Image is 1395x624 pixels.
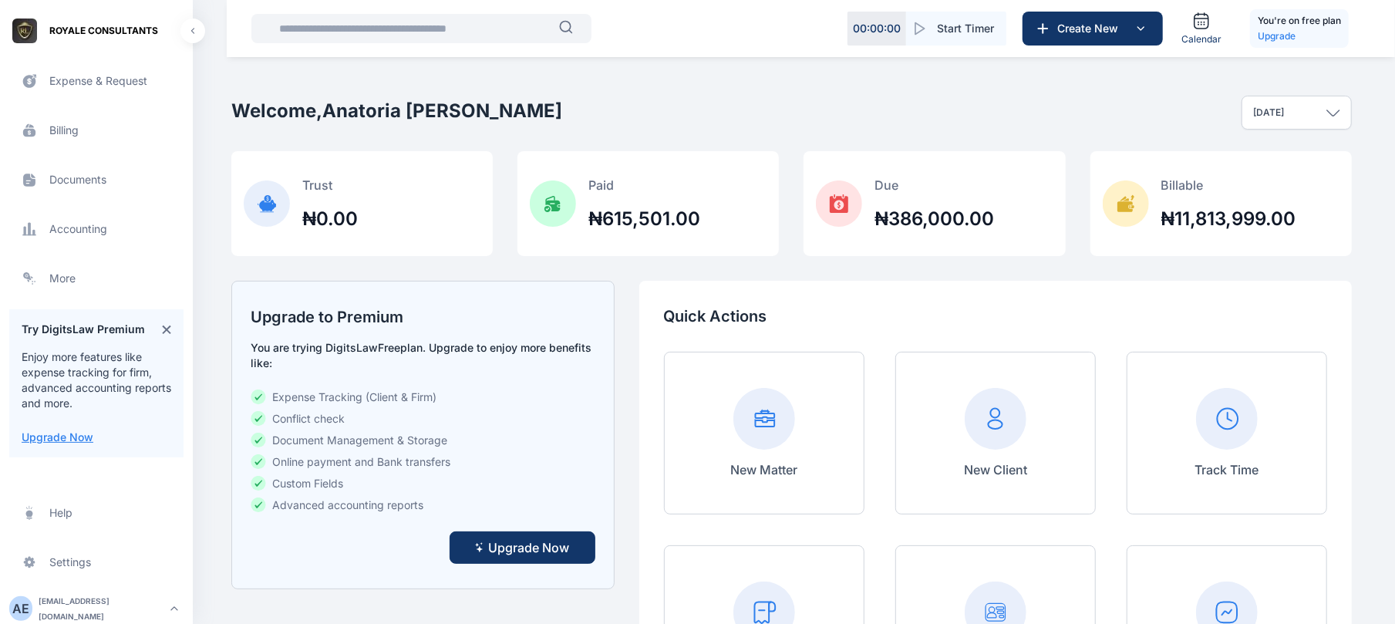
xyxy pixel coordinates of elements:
span: Expense Tracking (Client & Firm) [272,390,436,405]
p: New Matter [730,460,797,479]
span: Conflict check [272,411,345,427]
p: Billable [1161,176,1296,194]
button: Start Timer [906,12,1006,46]
button: AE[EMAIL_ADDRESS][DOMAIN_NAME] [9,593,184,624]
a: expense & request [9,62,184,100]
p: Track Time [1195,460,1259,479]
p: Trust [302,176,358,194]
span: Create New [1051,21,1131,36]
button: Upgrade Now [22,430,93,445]
p: You are trying DigitsLaw Free plan. Upgrade to enjoy more benefits like: [251,340,595,371]
h2: ₦0.00 [302,207,358,231]
p: New Client [964,460,1027,479]
a: accounting [9,211,184,248]
h4: Try DigitsLaw Premium [22,322,145,337]
span: Advanced accounting reports [272,498,423,513]
div: A E [9,599,32,618]
h2: ₦615,501.00 [588,207,700,231]
h2: Welcome, Anatoria [PERSON_NAME] [231,99,562,123]
a: help [9,494,184,531]
p: [DATE] [1253,106,1284,119]
a: billing [9,112,184,149]
a: settings [9,544,184,581]
h2: ₦386,000.00 [874,207,994,231]
p: Enjoy more features like expense tracking for firm, advanced accounting reports and more. [22,349,171,411]
span: Online payment and Bank transfers [272,454,450,470]
a: more [9,260,184,297]
button: Create New [1023,12,1163,46]
span: Custom Fields [272,476,343,491]
span: ROYALE CONSULTANTS [49,23,158,39]
button: AE [9,596,32,621]
p: Quick Actions [664,305,1327,327]
span: Upgrade Now [489,538,570,557]
span: Calendar [1181,33,1221,46]
button: Upgrade Now [450,531,595,564]
h5: You're on free plan [1258,13,1341,29]
h2: Upgrade to Premium [251,306,595,328]
a: documents [9,161,184,198]
div: [EMAIL_ADDRESS][DOMAIN_NAME] [39,593,165,624]
p: Due [874,176,994,194]
a: Calendar [1175,5,1228,52]
a: Upgrade [1258,29,1341,44]
span: Document Management & Storage [272,433,447,448]
span: Start Timer [937,21,994,36]
a: Upgrade Now [22,430,93,444]
p: Paid [588,176,700,194]
h2: ₦11,813,999.00 [1161,207,1296,231]
p: 00 : 00 : 00 [853,21,901,36]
